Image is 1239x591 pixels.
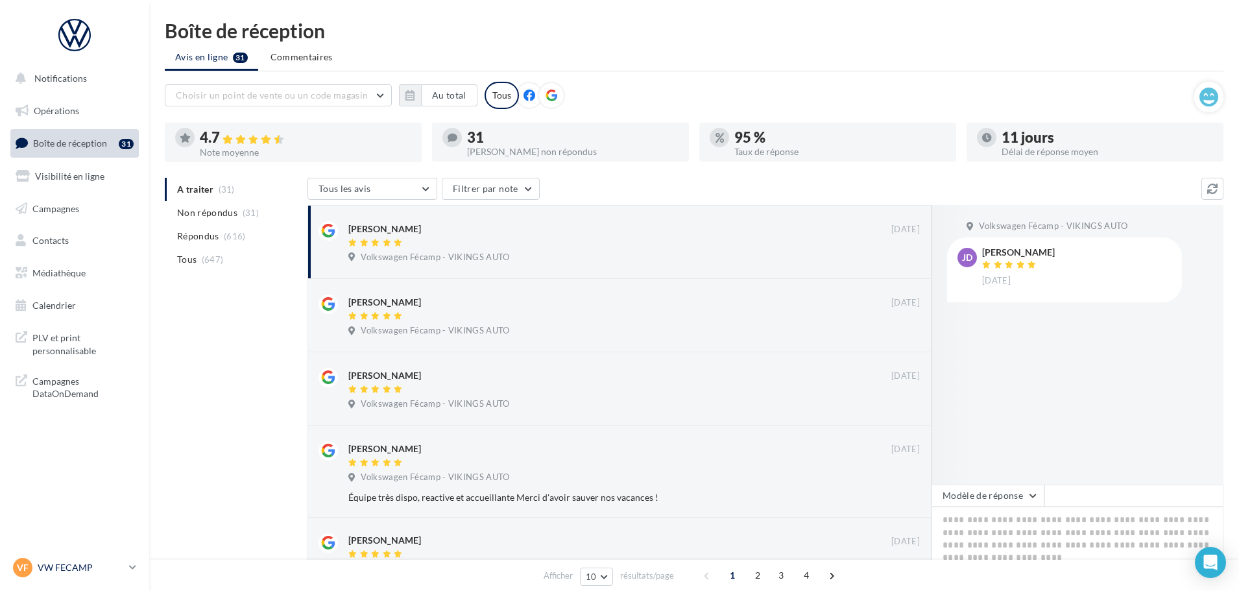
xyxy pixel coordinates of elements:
div: 31 [467,130,679,145]
span: Non répondus [177,206,237,219]
a: VF VW FECAMP [10,555,139,580]
a: PLV et print personnalisable [8,324,141,362]
div: Taux de réponse [734,147,946,156]
button: Tous les avis [307,178,437,200]
div: Tous [485,82,519,109]
div: Équipe très dispo, reactive et accueillante Merci d'avoir sauver nos vacances ! [348,491,836,504]
span: résultats/page [620,570,674,582]
div: [PERSON_NAME] [348,442,421,455]
span: (616) [224,231,246,241]
span: Afficher [544,570,573,582]
button: Notifications [8,65,136,92]
div: Boîte de réception [165,21,1223,40]
span: Volkswagen Fécamp - VIKINGS AUTO [361,398,509,410]
span: Contacts [32,235,69,246]
div: 4.7 [200,130,411,145]
p: VW FECAMP [38,561,124,574]
span: Volkswagen Fécamp - VIKINGS AUTO [361,252,509,263]
span: Répondus [177,230,219,243]
div: [PERSON_NAME] [348,223,421,235]
div: [PERSON_NAME] [982,248,1055,257]
span: Volkswagen Fécamp - VIKINGS AUTO [979,221,1127,232]
span: Campagnes DataOnDemand [32,372,134,400]
span: [DATE] [891,224,920,235]
span: 10 [586,572,597,582]
button: Modèle de réponse [932,485,1044,507]
div: [PERSON_NAME] [348,369,421,382]
button: 10 [580,568,613,586]
div: Note moyenne [200,148,411,157]
div: [PERSON_NAME] [348,534,421,547]
span: Boîte de réception [33,138,107,149]
span: 1 [722,565,743,586]
span: Commentaires [271,51,333,64]
button: Choisir un point de vente ou un code magasin [165,84,392,106]
span: Campagnes [32,202,79,213]
span: 3 [771,565,791,586]
span: Notifications [34,73,87,84]
div: 11 jours [1002,130,1213,145]
a: Campagnes DataOnDemand [8,367,141,405]
span: PLV et print personnalisable [32,329,134,357]
span: Volkswagen Fécamp - VIKINGS AUTO [361,325,509,337]
a: Médiathèque [8,259,141,287]
span: Tous [177,253,197,266]
div: 95 % [734,130,946,145]
div: [PERSON_NAME] [348,296,421,309]
span: [DATE] [982,275,1011,287]
button: Filtrer par note [442,178,540,200]
span: 4 [796,565,817,586]
span: Visibilité en ligne [35,171,104,182]
span: [DATE] [891,536,920,548]
span: JD [962,251,972,264]
span: (31) [243,208,259,218]
span: Volkswagen Fécamp - VIKINGS AUTO [361,472,509,483]
span: Choisir un point de vente ou un code magasin [176,90,368,101]
span: [DATE] [891,444,920,455]
span: (647) [202,254,224,265]
button: Au total [421,84,477,106]
span: Tous les avis [319,183,371,194]
a: Calendrier [8,292,141,319]
span: Médiathèque [32,267,86,278]
a: Campagnes [8,195,141,223]
div: Délai de réponse moyen [1002,147,1213,156]
button: Au total [399,84,477,106]
div: Open Intercom Messenger [1195,547,1226,578]
span: Opérations [34,105,79,116]
span: 2 [747,565,768,586]
span: VF [17,561,29,574]
span: Calendrier [32,300,76,311]
div: 31 [119,139,134,149]
a: Contacts [8,227,141,254]
a: Boîte de réception31 [8,129,141,157]
span: [DATE] [891,370,920,382]
a: Opérations [8,97,141,125]
span: [DATE] [891,297,920,309]
a: Visibilité en ligne [8,163,141,190]
div: [PERSON_NAME] non répondus [467,147,679,156]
